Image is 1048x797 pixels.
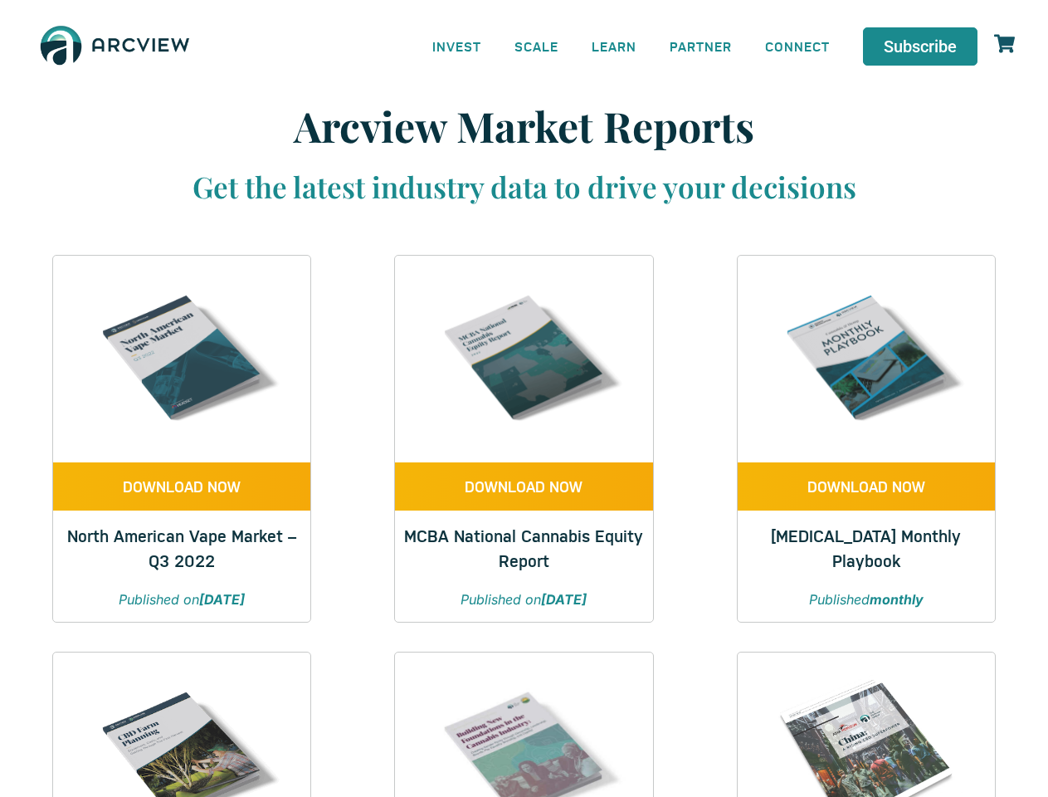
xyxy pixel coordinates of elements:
a: PARTNER [653,27,748,65]
img: The Arcview Group [33,17,197,76]
a: LEARN [575,27,653,65]
span: DOWNLOAD NOW [123,479,241,494]
p: Published on [412,589,636,609]
a: CONNECT [748,27,846,65]
strong: monthly [870,591,924,608]
a: Subscribe [863,27,977,66]
a: DOWNLOAD NOW [395,462,652,511]
a: MCBA National Cannabis Equity Report [404,524,643,571]
h1: Arcview Market Reports [76,101,972,151]
span: DOWNLOAD NOW [465,479,582,494]
strong: [DATE] [541,591,587,608]
a: North American Vape Market – Q3 2022 [67,524,296,571]
p: Published [754,589,978,609]
p: Published on [70,589,294,609]
a: INVEST [416,27,498,65]
a: SCALE [498,27,575,65]
a: DOWNLOAD NOW [738,462,995,511]
a: [MEDICAL_DATA] Monthly Playbook [771,524,961,571]
img: Q3 2022 VAPE REPORT [79,256,285,462]
span: DOWNLOAD NOW [807,479,925,494]
img: Cannabis & Hemp Monthly Playbook [763,256,969,462]
span: Subscribe [884,38,957,55]
h3: Get the latest industry data to drive your decisions [76,168,972,206]
nav: Menu [416,27,846,65]
strong: [DATE] [199,591,245,608]
a: DOWNLOAD NOW [53,462,310,511]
